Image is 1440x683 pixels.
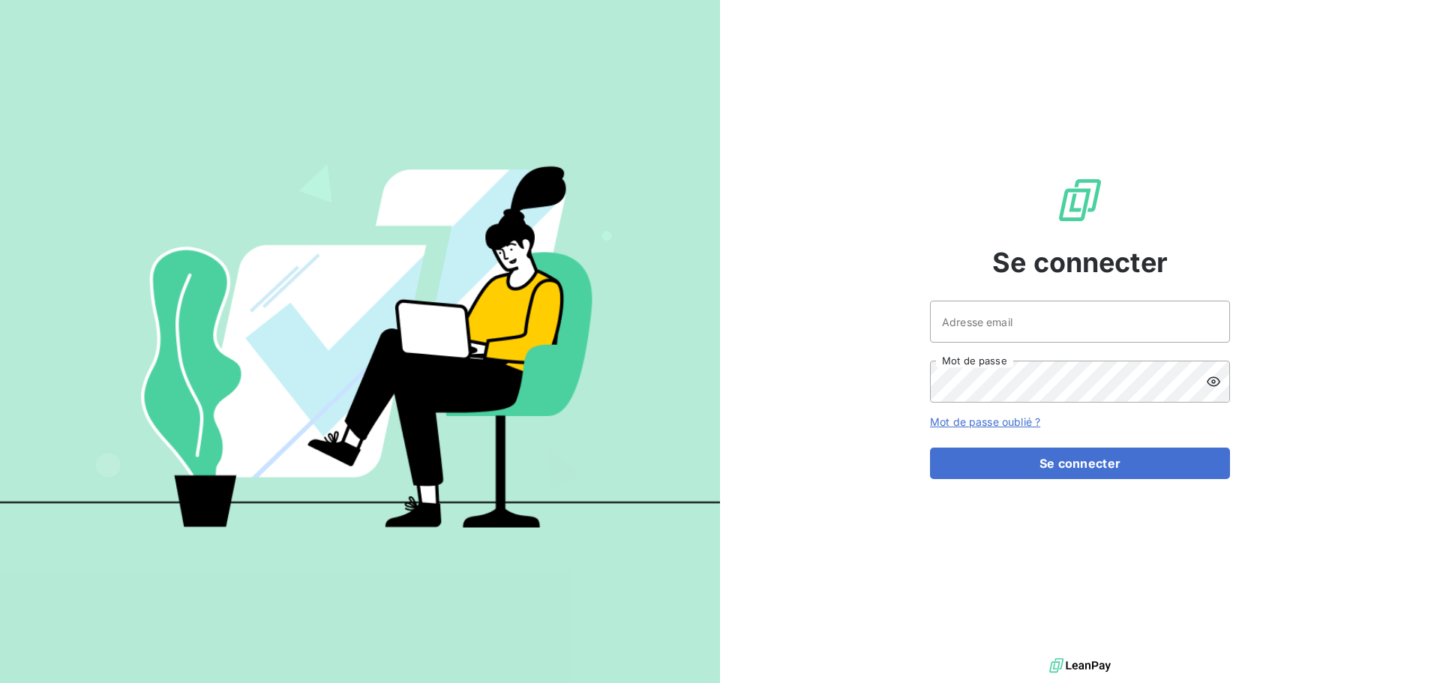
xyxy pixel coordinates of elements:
button: Se connecter [930,448,1230,479]
span: Se connecter [992,242,1168,283]
input: placeholder [930,301,1230,343]
img: Logo LeanPay [1056,176,1104,224]
img: logo [1049,655,1111,677]
a: Mot de passe oublié ? [930,415,1040,428]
